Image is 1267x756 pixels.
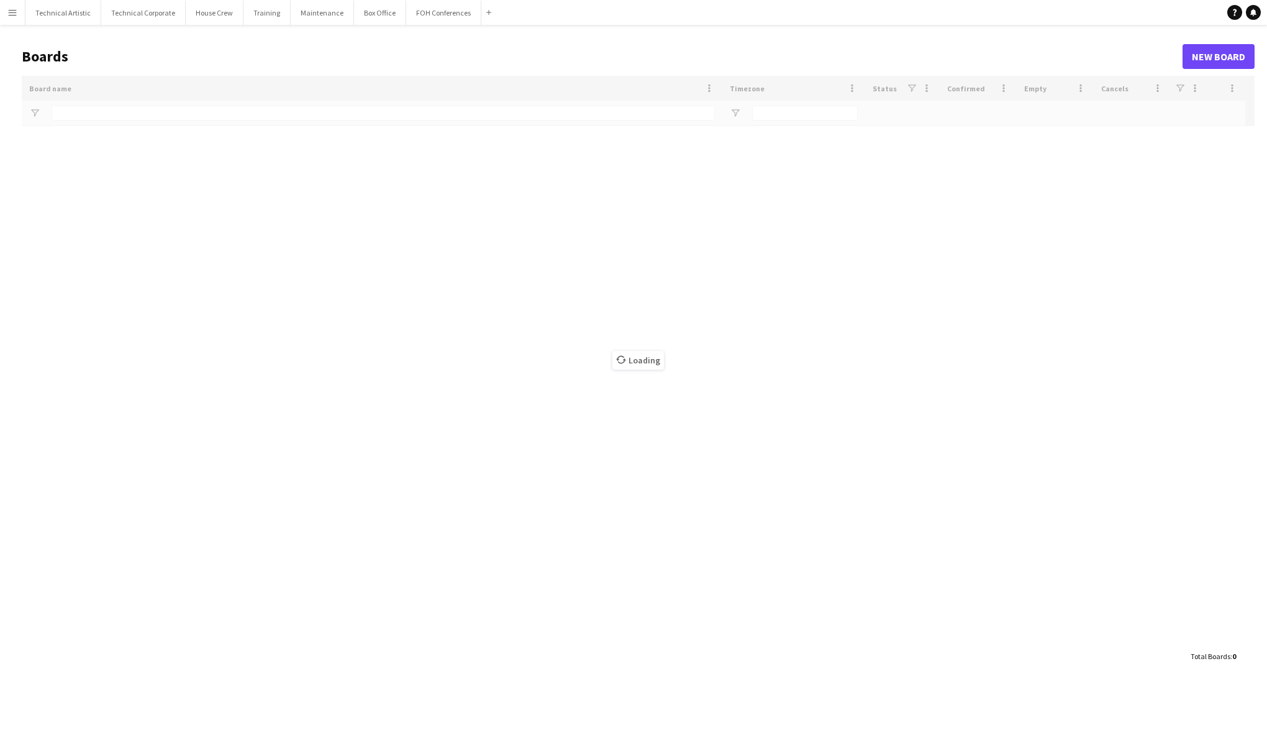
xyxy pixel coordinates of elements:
[1183,44,1255,69] a: New Board
[101,1,186,25] button: Technical Corporate
[1232,652,1236,661] span: 0
[291,1,354,25] button: Maintenance
[186,1,243,25] button: House Crew
[1191,652,1230,661] span: Total Boards
[22,47,1183,66] h1: Boards
[406,1,481,25] button: FOH Conferences
[1191,644,1236,668] div: :
[243,1,291,25] button: Training
[612,351,664,370] span: Loading
[354,1,406,25] button: Box Office
[25,1,101,25] button: Technical Artistic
